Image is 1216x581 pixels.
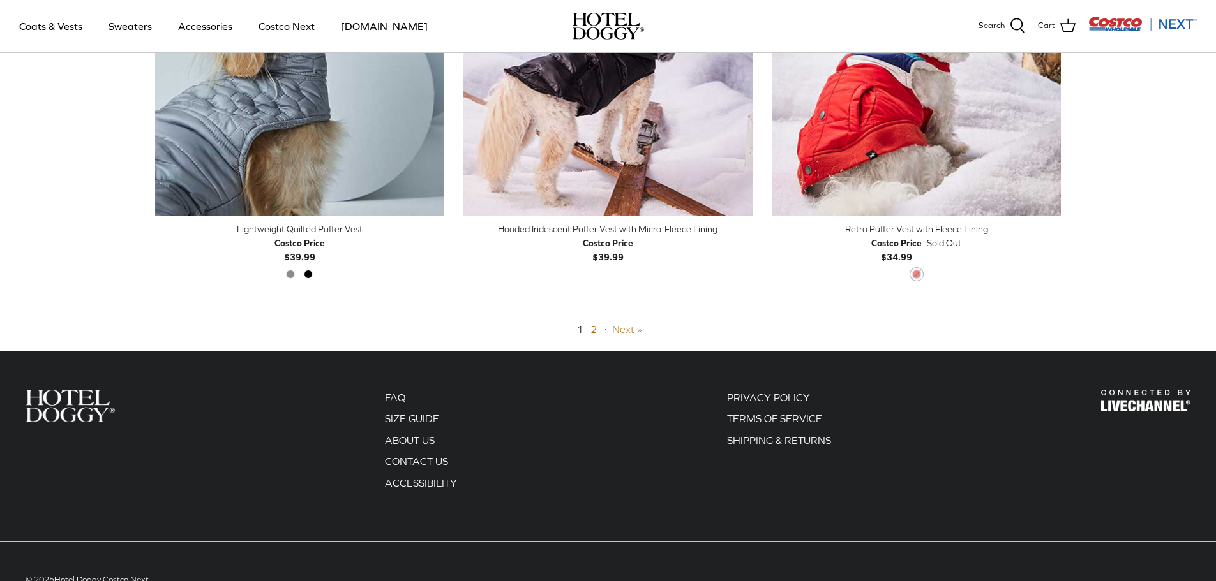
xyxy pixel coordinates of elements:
[727,392,810,403] a: PRIVACY POLICY
[155,222,444,236] div: Lightweight Quilted Puffer Vest
[979,19,1005,33] span: Search
[871,236,922,262] b: $34.99
[573,13,644,40] a: hoteldoggy.com hoteldoggycom
[604,323,607,335] span: ·
[463,222,753,236] div: Hooded Iridescent Puffer Vest with Micro-Fleece Lining
[167,4,244,48] a: Accessories
[772,222,1061,265] a: Retro Puffer Vest with Fleece Lining Costco Price$34.99 Sold Out
[1088,16,1197,32] img: Costco Next
[247,4,326,48] a: Costco Next
[871,236,922,250] div: Costco Price
[612,323,642,335] a: Next »
[385,392,405,403] a: FAQ
[385,477,457,489] a: ACCESSIBILITY
[372,390,470,497] div: Secondary navigation
[727,434,831,446] a: SHIPPING & RETURNS
[385,413,439,424] a: SIZE GUIDE
[979,18,1025,34] a: Search
[1038,18,1076,34] a: Cart
[385,455,448,467] a: CONTACT US
[1101,390,1190,412] img: Hotel Doggy Costco Next
[274,236,325,262] b: $39.99
[463,222,753,265] a: Hooded Iridescent Puffer Vest with Micro-Fleece Lining Costco Price$39.99
[583,236,633,250] div: Costco Price
[583,236,633,262] b: $39.99
[590,323,597,335] a: 2
[274,236,325,250] div: Costco Price
[576,323,583,335] span: 1
[26,390,115,422] img: Hotel Doggy Costco Next
[727,413,822,424] a: TERMS OF SERVICE
[573,13,644,40] img: hoteldoggycom
[8,4,94,48] a: Coats & Vests
[385,434,435,446] a: ABOUT US
[329,4,439,48] a: [DOMAIN_NAME]
[1038,19,1055,33] span: Cart
[714,390,844,497] div: Secondary navigation
[155,222,444,265] a: Lightweight Quilted Puffer Vest Costco Price$39.99
[927,236,961,250] span: Sold Out
[772,222,1061,236] div: Retro Puffer Vest with Fleece Lining
[97,4,163,48] a: Sweaters
[1088,24,1197,34] a: Visit Costco Next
